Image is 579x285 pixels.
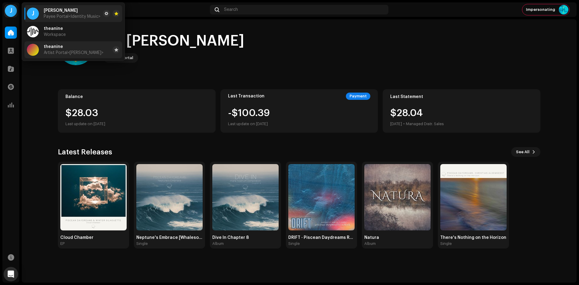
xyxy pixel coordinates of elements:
span: JJ Rogalski [44,8,78,13]
img: ac0bef7b-cb3f-4a3b-a59c-eefba8ec2517 [212,164,279,230]
div: DRIFT - Piscean Daydreams Rework [288,235,355,240]
div: Last Statement [390,94,533,99]
div: Last Transaction [228,94,264,99]
div: Single [440,241,452,246]
span: Impersonating [526,7,555,12]
h3: Latest Releases [58,147,112,157]
span: theanine [44,26,63,31]
re-o-card-value: Last Statement [383,89,540,133]
img: c08ddb2c-4720-4914-ad9e-0215e5976a07 [559,5,568,14]
div: Balance [65,94,208,99]
div: [DATE] [390,120,402,128]
div: Single [288,241,300,246]
span: See All [516,146,530,158]
div: Album [212,241,224,246]
div: Hi, [PERSON_NAME] [104,31,244,51]
div: Natura [364,235,431,240]
img: 6c52bacc-025d-402e-bfbb-caed5f4f8d3f [136,164,203,230]
button: See All [511,147,540,157]
span: Workspace [44,32,66,37]
span: Artist Portal <Michael D. Tidwell> [44,50,103,55]
div: Last update on [DATE] [65,120,208,128]
span: <[PERSON_NAME]> [68,51,103,55]
div: Neptune's Embrace [Whalesong Mix] [136,235,203,240]
span: theanine [44,44,63,49]
div: • [403,120,405,128]
div: Managed Distr. Sales [406,120,444,128]
re-o-card-value: Balance [58,89,216,133]
div: J [5,5,17,17]
img: 0f74c21f-6d1c-4dbc-9196-dbddad53419e [27,26,39,38]
div: Cloud Chamber [60,235,127,240]
span: <Identity Music> [68,14,100,19]
div: EP [60,241,65,246]
span: Payee Portal <Identity Music> [44,14,100,19]
div: Single [136,241,148,246]
img: 6cf4f5f1-b871-428a-947d-be3e7e8ce8ba [364,164,431,230]
div: Album [364,241,376,246]
div: Dive In Chapter 8 [212,235,279,240]
img: 5ab32dfd-b360-4ea2-990f-89f61d61e948 [440,164,507,230]
div: There's Nothing on the Horizon [440,235,507,240]
div: J [27,8,39,20]
img: 5b7059ad-1e13-42be-9233-20c3b03407ab [288,164,355,230]
div: Last update on [DATE] [228,120,270,128]
span: Search [224,7,238,12]
div: Payment [346,93,370,100]
div: Open Intercom Messenger [4,267,18,281]
img: a8846803-ff0b-4cab-a506-2436210cae04 [60,164,127,230]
